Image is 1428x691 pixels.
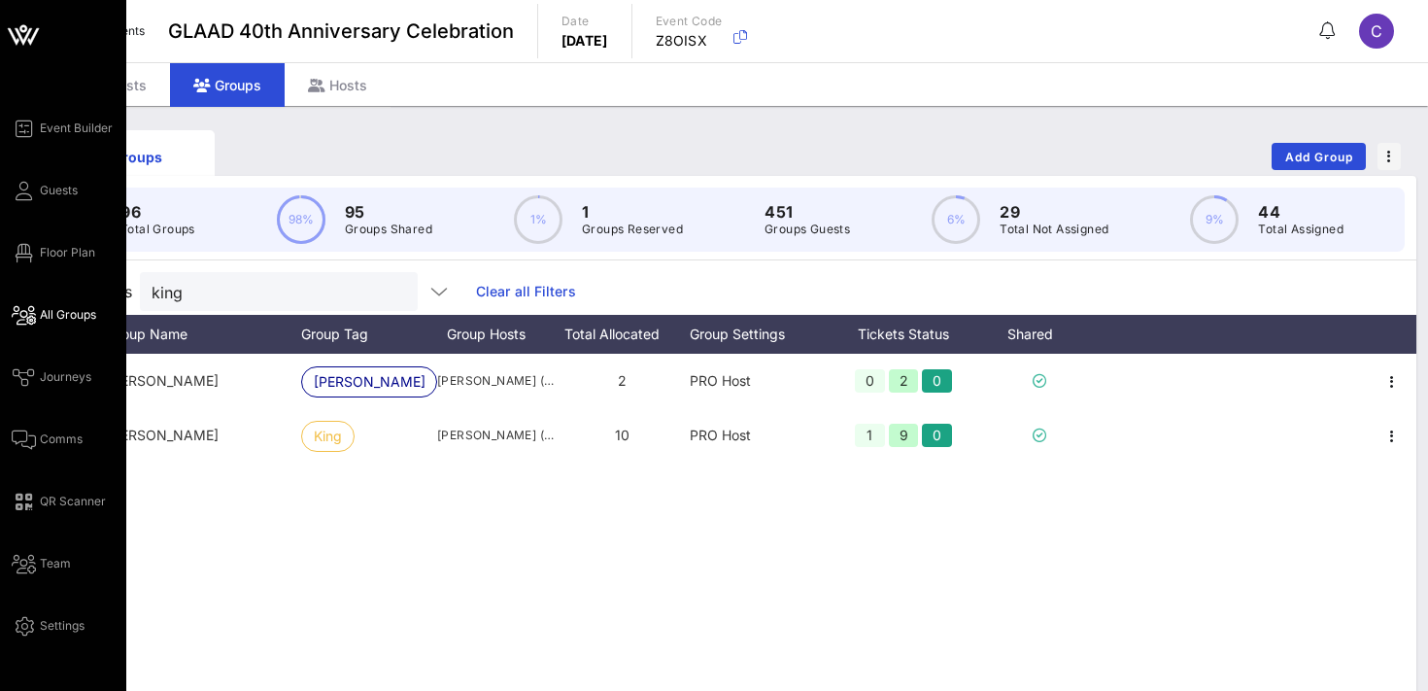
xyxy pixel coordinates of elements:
button: Add Group [1272,143,1366,170]
span: [PERSON_NAME] ([EMAIL_ADDRESS][DOMAIN_NAME]) [437,426,554,445]
span: [PERSON_NAME] ([EMAIL_ADDRESS][DOMAIN_NAME]) [437,371,554,391]
div: PRO Host [690,354,826,408]
span: Comms [40,431,83,448]
span: C [1371,21,1382,41]
a: Guests [12,179,78,202]
div: PRO Host [690,408,826,463]
a: Floor Plan [12,241,95,264]
div: Shared [981,315,1098,354]
p: Z8OISX [656,31,723,51]
div: Tickets Status [826,315,981,354]
span: Isis King [107,372,219,389]
div: Hosts [285,63,391,107]
span: [PERSON_NAME] [314,367,425,397]
div: Group Name [107,315,301,354]
span: GLAAD 40th Anniversary Celebration [168,17,514,46]
div: 0 [855,369,885,393]
p: 95 [345,200,432,224]
span: Event Builder [40,120,113,137]
p: Groups Guests [765,220,850,239]
span: All Groups [40,306,96,324]
a: Journeys [12,365,91,389]
p: Groups Shared [345,220,432,239]
div: Group Hosts [437,315,554,354]
span: Guests [40,182,78,199]
p: 96 [120,200,195,224]
div: 0 [922,369,952,393]
span: King [314,422,342,451]
div: Group Tag [301,315,437,354]
a: Team [12,552,71,575]
div: 2 [889,369,919,393]
span: 10 [615,427,629,443]
p: Total Assigned [1258,220,1343,239]
p: Date [561,12,608,31]
p: 44 [1258,200,1343,224]
div: 1 [855,424,885,447]
p: Total Groups [120,220,195,239]
p: 29 [1000,200,1108,224]
div: Groups [74,147,200,167]
a: Comms [12,428,83,451]
span: Floor Plan [40,244,95,261]
span: Michael Patrick King [107,427,219,443]
span: 2 [618,372,627,389]
span: Journeys [40,368,91,386]
a: Settings [12,614,85,638]
span: Add Group [1284,150,1354,164]
div: 0 [922,424,952,447]
p: [DATE] [561,31,608,51]
a: All Groups [12,303,96,327]
a: QR Scanner [12,490,106,513]
p: Total Not Assigned [1000,220,1108,239]
a: Clear all Filters [476,281,576,302]
p: 451 [765,200,850,224]
p: Groups Reserved [582,220,683,239]
a: Event Builder [12,117,113,140]
span: QR Scanner [40,493,106,510]
div: Group Settings [690,315,826,354]
div: C [1359,14,1394,49]
p: 1 [582,200,683,224]
div: Total Allocated [554,315,690,354]
span: Settings [40,617,85,635]
div: 9 [889,424,919,447]
p: Event Code [656,12,723,31]
div: Groups [170,63,285,107]
span: Team [40,555,71,572]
